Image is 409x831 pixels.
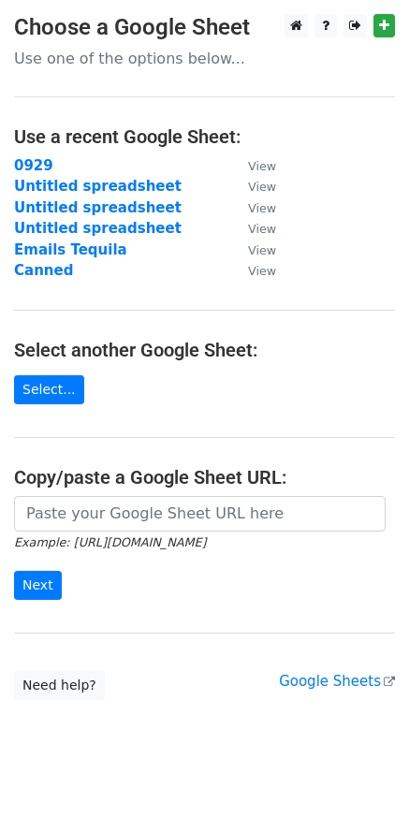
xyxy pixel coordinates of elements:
[14,220,182,237] a: Untitled spreadsheet
[315,741,409,831] iframe: Chat Widget
[14,571,62,600] input: Next
[279,673,395,690] a: Google Sheets
[229,157,276,174] a: View
[14,14,395,41] h3: Choose a Google Sheet
[229,241,276,258] a: View
[248,264,276,278] small: View
[229,199,276,216] a: View
[14,199,182,216] a: Untitled spreadsheet
[248,222,276,236] small: View
[14,535,206,549] small: Example: [URL][DOMAIN_NAME]
[14,178,182,195] a: Untitled spreadsheet
[14,671,105,700] a: Need help?
[14,375,84,404] a: Select...
[229,220,276,237] a: View
[248,159,276,173] small: View
[14,241,127,258] a: Emails Tequila
[14,339,395,361] h4: Select another Google Sheet:
[229,178,276,195] a: View
[248,201,276,215] small: View
[248,243,276,257] small: View
[14,466,395,488] h4: Copy/paste a Google Sheet URL:
[14,125,395,148] h4: Use a recent Google Sheet:
[14,49,395,68] p: Use one of the options below...
[229,262,276,279] a: View
[248,180,276,194] small: View
[14,496,386,532] input: Paste your Google Sheet URL here
[14,262,73,279] a: Canned
[14,157,53,174] a: 0929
